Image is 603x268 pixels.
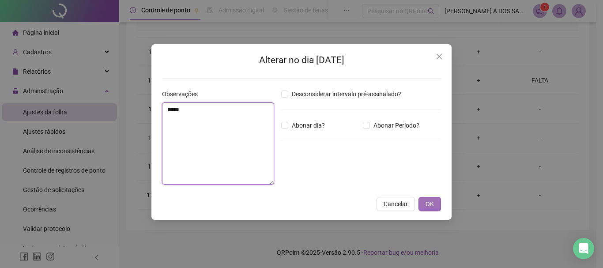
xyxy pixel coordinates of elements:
button: Close [432,49,446,64]
span: Desconsiderar intervalo pré-assinalado? [288,89,405,99]
span: Abonar dia? [288,121,328,130]
h2: Alterar no dia [DATE] [162,53,441,68]
button: Cancelar [377,197,415,211]
label: Observações [162,89,204,99]
span: OK [426,199,434,209]
span: Abonar Período? [370,121,423,130]
span: close [436,53,443,60]
button: OK [418,197,441,211]
span: Cancelar [384,199,408,209]
div: Open Intercom Messenger [573,238,594,259]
